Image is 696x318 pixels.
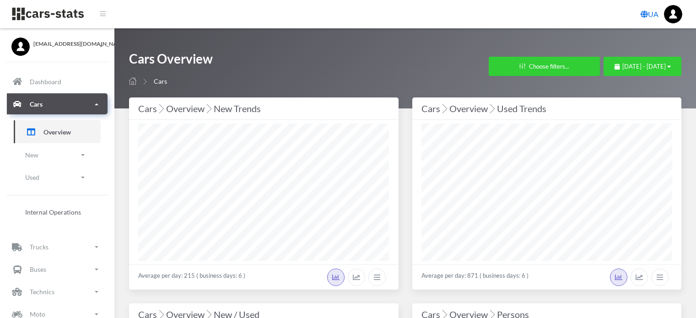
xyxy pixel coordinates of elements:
[664,5,682,23] img: ...
[604,57,681,76] button: [DATE] - [DATE]
[25,150,38,161] p: New
[11,38,103,48] a: [EMAIL_ADDRESS][DOMAIN_NAME]
[14,121,101,144] a: Overview
[30,242,49,253] p: Trucks
[33,40,103,48] span: [EMAIL_ADDRESS][DOMAIN_NAME]
[7,94,108,115] a: Cars
[14,145,101,166] a: New
[14,203,101,221] a: Internal Operations
[489,57,600,76] button: Choose filters...
[43,127,71,137] span: Overview
[421,101,673,116] div: Cars Overview Used Trends
[11,7,85,21] img: navbar brand
[30,76,61,87] p: Dashboard
[129,264,399,290] div: Average per day: 215 ( business days: 6 )
[138,101,389,116] div: Cars Overview New Trends
[637,5,662,23] a: UA
[412,264,682,290] div: Average per day: 871 ( business days: 6 )
[129,50,213,72] h1: Cars Overview
[622,63,666,70] span: [DATE] - [DATE]
[7,71,108,92] a: Dashboard
[30,98,43,110] p: Cars
[7,259,108,280] a: Buses
[30,264,46,275] p: Buses
[30,286,54,298] p: Technics
[25,172,39,183] p: Used
[25,207,81,217] span: Internal Operations
[7,281,108,302] a: Technics
[7,237,108,258] a: Trucks
[154,77,167,85] span: Cars
[14,167,101,188] a: Used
